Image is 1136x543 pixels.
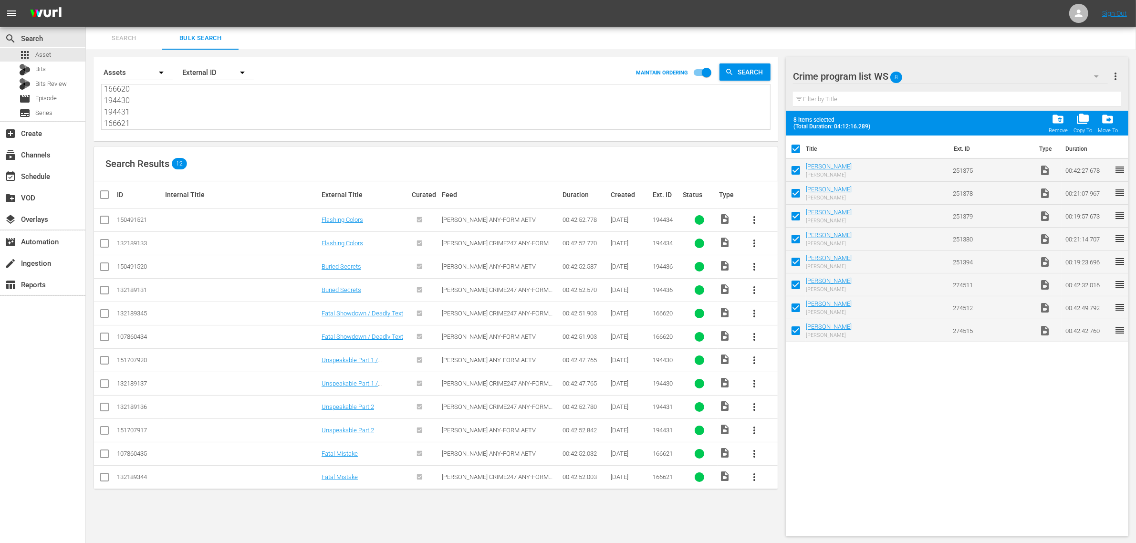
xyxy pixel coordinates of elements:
[949,319,1035,342] td: 274515
[806,209,852,216] a: [PERSON_NAME]
[1062,251,1114,273] td: 00:19:23.696
[1060,136,1117,162] th: Duration
[322,380,382,394] a: Unspeakable Part 1 / Unspeakable Part 2
[806,218,852,224] div: [PERSON_NAME]
[749,378,760,389] span: more_vert
[172,160,187,167] span: 12
[719,260,730,271] span: Video
[719,307,730,318] span: Video
[35,94,57,103] span: Episode
[1101,113,1114,125] span: drive_file_move
[442,450,536,457] span: [PERSON_NAME] ANY-FORM AETV
[1062,273,1114,296] td: 00:42:32.016
[442,191,559,198] div: Feed
[719,354,730,365] span: Video
[19,107,31,119] span: Series
[442,380,552,394] span: [PERSON_NAME] CRIME247 ANY-FORM AETV
[806,300,852,307] a: [PERSON_NAME]
[563,450,608,457] div: 00:42:52.032
[563,356,608,364] div: 00:42:47.765
[5,128,16,139] span: Create
[743,209,766,231] button: more_vert
[734,63,771,81] span: Search
[117,380,162,387] div: 132189137
[6,8,17,19] span: menu
[806,231,852,239] a: [PERSON_NAME]
[1052,113,1064,125] span: folder_delete
[611,216,650,223] div: [DATE]
[1110,65,1121,88] button: more_vert
[743,232,766,255] button: more_vert
[611,450,650,457] div: [DATE]
[719,330,730,342] span: Video
[1062,228,1114,251] td: 00:21:14.707
[1114,279,1126,290] span: reorder
[611,263,650,270] div: [DATE]
[1046,110,1071,136] span: Remove Item From Workspace
[743,302,766,325] button: more_vert
[653,356,673,364] span: 194430
[1098,127,1118,134] div: Move To
[117,286,162,293] div: 132189131
[743,255,766,278] button: more_vert
[743,466,766,489] button: more_vert
[719,424,730,435] span: Video
[5,214,16,225] span: Overlays
[563,427,608,434] div: 00:42:52.842
[5,192,16,204] span: VOD
[749,308,760,319] span: more_vert
[1039,165,1051,176] span: Video
[611,333,650,340] div: [DATE]
[949,273,1035,296] td: 274511
[719,377,730,388] span: Video
[442,427,536,434] span: [PERSON_NAME] ANY-FORM AETV
[322,450,358,457] a: Fatal Mistake
[806,254,852,261] a: [PERSON_NAME]
[322,216,363,223] a: Flashing Colors
[117,191,162,198] div: ID
[117,216,162,223] div: 150491521
[653,263,673,270] span: 194436
[1114,302,1126,313] span: reorder
[1076,113,1089,125] span: folder_copy
[683,191,716,198] div: Status
[322,286,361,293] a: Buried Secrets
[442,263,536,270] span: [PERSON_NAME] ANY-FORM AETV
[611,427,650,434] div: [DATE]
[949,296,1035,319] td: 274512
[719,400,730,412] span: Video
[793,123,875,130] span: (Total Duration: 04:12:16.289)
[806,172,852,178] div: [PERSON_NAME]
[1071,110,1095,136] button: Copy To
[719,237,730,248] span: Video
[322,263,361,270] a: Buried Secrets
[117,310,162,317] div: 132189345
[653,240,673,247] span: 194434
[117,450,162,457] div: 107860435
[19,49,31,61] span: Asset
[749,331,760,343] span: more_vert
[1033,136,1060,162] th: Type
[949,205,1035,228] td: 251379
[1110,71,1121,82] span: more_vert
[611,286,650,293] div: [DATE]
[743,419,766,442] button: more_vert
[653,286,673,293] span: 194436
[117,473,162,480] div: 132189344
[743,396,766,418] button: more_vert
[653,473,673,480] span: 166621
[806,309,852,315] div: [PERSON_NAME]
[749,214,760,226] span: more_vert
[1062,319,1114,342] td: 00:42:42.760
[1039,210,1051,222] span: Video
[806,186,852,193] a: [PERSON_NAME]
[749,261,760,272] span: more_vert
[749,425,760,436] span: more_vert
[104,86,770,129] textarea: 194434 194436 166620 194430 194431 166621
[322,356,382,371] a: Unspeakable Part 1 / Unspeakable Part 2
[1046,110,1071,136] button: Remove
[563,240,608,247] div: 00:42:52.770
[719,63,771,81] button: Search
[719,470,730,482] span: Video
[35,50,51,60] span: Asset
